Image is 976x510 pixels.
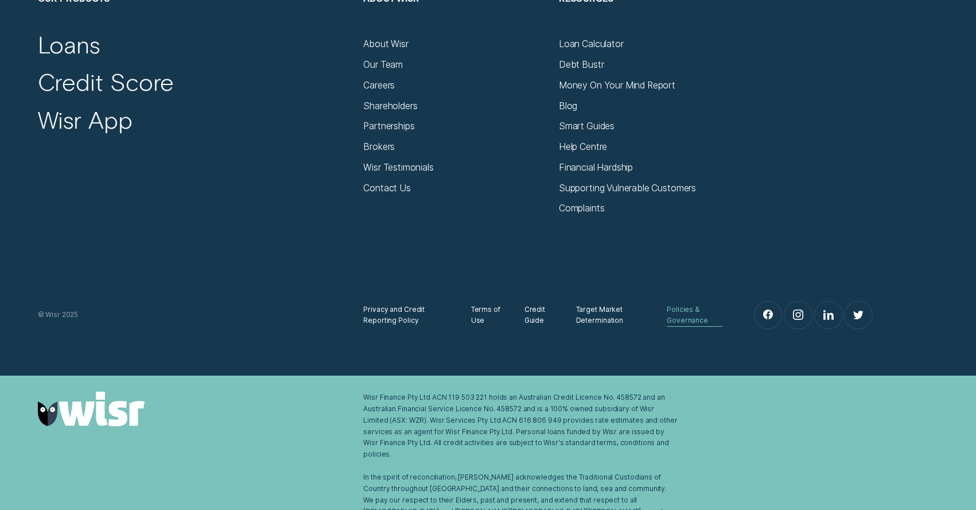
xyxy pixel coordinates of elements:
[363,141,395,153] a: Brokers
[38,67,174,96] a: Credit Score
[845,302,872,329] a: Twitter
[815,302,842,329] a: LinkedIn
[38,105,133,134] a: Wisr App
[363,304,450,327] a: Privacy and Credit Reporting Policy
[32,309,358,320] div: © Wisr 2025
[363,162,433,173] a: Wisr Testimonials
[559,59,604,71] a: Debt Bustr
[559,203,604,214] a: Complaints
[559,38,624,50] a: Loan Calculator
[363,38,408,50] a: About Wisr
[363,121,414,132] a: Partnerships
[363,59,403,71] a: Our Team
[363,183,410,194] a: Contact Us
[559,183,696,194] a: Supporting Vulnerable Customers
[559,141,607,153] a: Help Centre
[363,80,395,91] a: Careers
[559,101,577,112] a: Blog
[471,304,504,327] a: Terms of Use
[559,80,675,91] a: Money On Your Mind Report
[755,302,782,329] a: Facebook
[38,392,145,426] img: Wisr
[559,162,633,173] a: Financial Hardship
[524,304,555,327] a: Credit Guide
[559,121,615,132] a: Smart Guides
[363,101,417,112] a: Shareholders
[784,302,812,329] a: Instagram
[38,29,101,59] a: Loans
[667,304,722,327] a: Policies & Governance
[576,304,647,327] a: Target Market Determination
